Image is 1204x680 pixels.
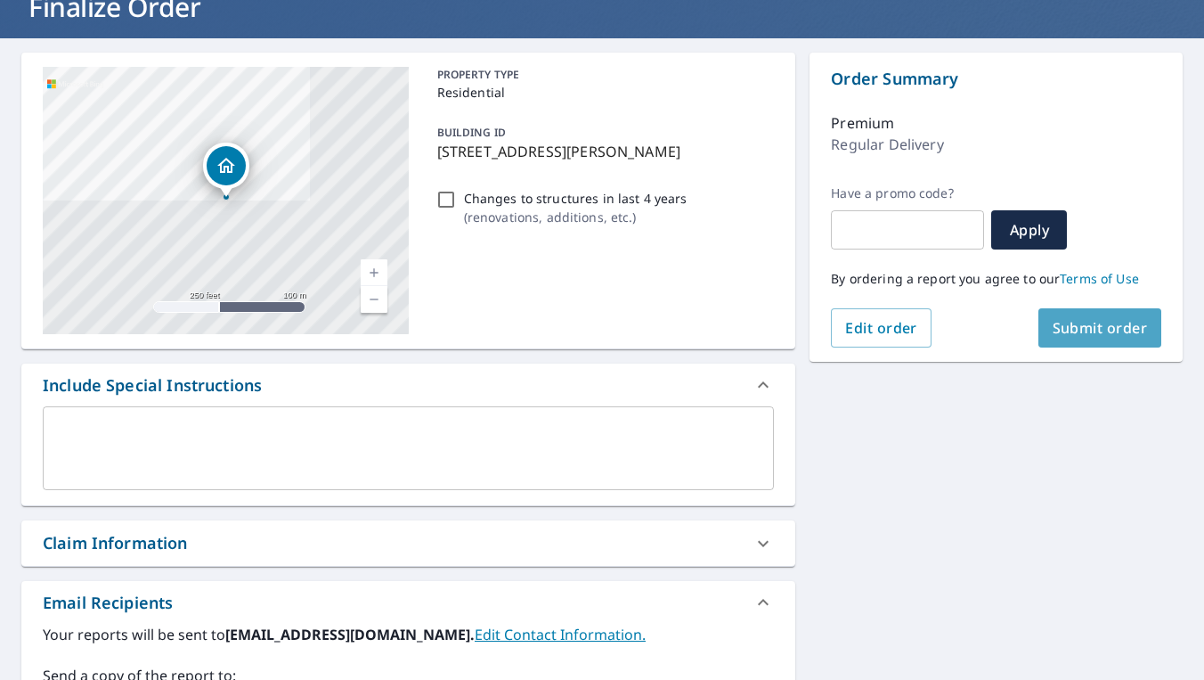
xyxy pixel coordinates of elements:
[437,67,768,83] p: PROPERTY TYPE
[831,134,943,155] p: Regular Delivery
[437,83,768,102] p: Residential
[1053,318,1148,338] span: Submit order
[831,308,931,348] button: Edit order
[831,271,1161,287] p: By ordering a report you agree to our
[831,67,1161,91] p: Order Summary
[361,286,387,313] a: Current Level 17, Zoom Out
[43,624,774,645] label: Your reports will be sent to
[43,591,173,615] div: Email Recipients
[845,318,917,338] span: Edit order
[464,208,687,226] p: ( renovations, additions, etc. )
[21,520,795,566] div: Claim Information
[437,125,506,140] p: BUILDING ID
[1038,308,1162,348] button: Submit order
[437,141,768,162] p: [STREET_ADDRESS][PERSON_NAME]
[464,189,687,208] p: Changes to structures in last 4 years
[1060,270,1139,287] a: Terms of Use
[831,185,984,201] label: Have a promo code?
[21,364,795,406] div: Include Special Instructions
[203,143,249,198] div: Dropped pin, building 1, Residential property, 3439 Hickory Hammock Loop Wesley Chapel, FL 33544
[43,373,262,397] div: Include Special Instructions
[361,259,387,286] a: Current Level 17, Zoom In
[43,531,188,555] div: Claim Information
[21,581,795,624] div: Email Recipients
[475,625,646,644] a: EditContactInfo
[991,210,1067,250] button: Apply
[225,625,475,644] b: [EMAIL_ADDRESS][DOMAIN_NAME].
[831,112,894,134] p: Premium
[1005,220,1053,240] span: Apply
